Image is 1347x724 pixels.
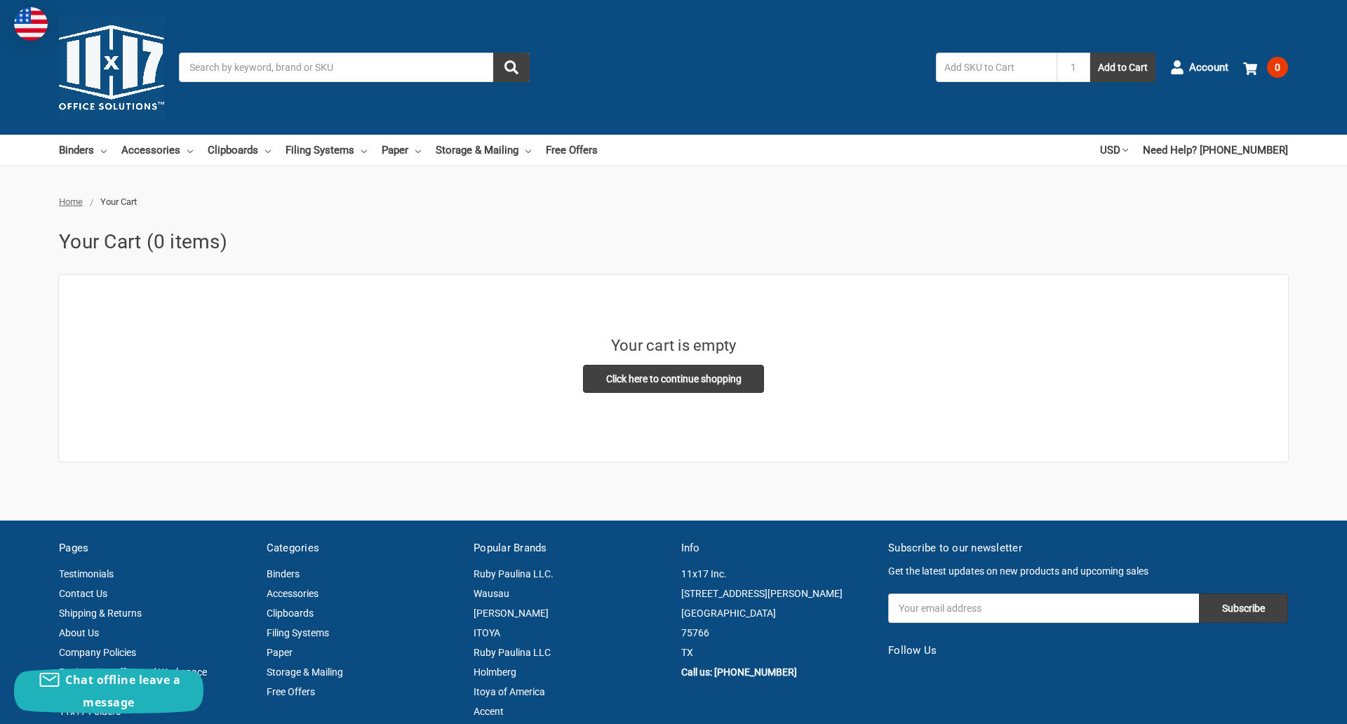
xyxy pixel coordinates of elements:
[1090,53,1155,82] button: Add to Cart
[59,196,83,207] a: Home
[1100,135,1128,166] a: USD
[474,568,554,579] a: Ruby Paulina LLC.
[474,588,509,599] a: Wausau
[267,608,314,619] a: Clipboards
[14,669,203,713] button: Chat offline leave a message
[59,706,121,717] a: 11x17 Folders
[267,686,315,697] a: Free Offers
[1231,686,1347,724] iframe: Google Customer Reviews
[888,594,1199,623] input: Your email address
[59,627,99,638] a: About Us
[474,706,504,717] a: Accent
[474,540,666,556] h5: Popular Brands
[267,627,329,638] a: Filing Systems
[267,588,319,599] a: Accessories
[14,7,48,41] img: duty and tax information for United States
[474,627,500,638] a: ITOYA
[474,686,545,697] a: Itoya of America
[59,15,164,120] img: 11x17.com
[474,608,549,619] a: [PERSON_NAME]
[65,672,180,710] span: Chat offline leave a message
[1199,594,1288,623] input: Subscribe
[888,643,1288,659] h5: Follow Us
[474,666,516,678] a: Holmberg
[59,135,107,166] a: Binders
[267,647,293,658] a: Paper
[121,135,193,166] a: Accessories
[59,568,114,579] a: Testimonials
[583,365,765,393] a: Click here to continue shopping
[436,135,531,166] a: Storage & Mailing
[59,540,252,556] h5: Pages
[888,564,1288,579] p: Get the latest updates on new products and upcoming sales
[59,227,1288,257] h1: Your Cart (0 items)
[267,568,300,579] a: Binders
[1170,49,1228,86] a: Account
[681,666,797,678] a: Call us: [PHONE_NUMBER]
[179,53,530,82] input: Search by keyword, brand or SKU
[1267,57,1288,78] span: 0
[59,608,142,619] a: Shipping & Returns
[286,135,367,166] a: Filing Systems
[1143,135,1288,166] a: Need Help? [PHONE_NUMBER]
[1189,60,1228,76] span: Account
[267,666,343,678] a: Storage & Mailing
[681,540,874,556] h5: Info
[681,564,874,662] address: 11x17 Inc. [STREET_ADDRESS][PERSON_NAME] [GEOGRAPHIC_DATA] 75766 TX
[888,540,1288,556] h5: Subscribe to our newsletter
[208,135,271,166] a: Clipboards
[1243,49,1288,86] a: 0
[100,196,137,207] span: Your Cart
[611,334,737,357] h3: Your cart is empty
[546,135,598,166] a: Free Offers
[936,53,1057,82] input: Add SKU to Cart
[382,135,421,166] a: Paper
[474,647,551,658] a: Ruby Paulina LLC
[267,540,460,556] h5: Categories
[59,588,107,599] a: Contact Us
[59,647,136,658] a: Company Policies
